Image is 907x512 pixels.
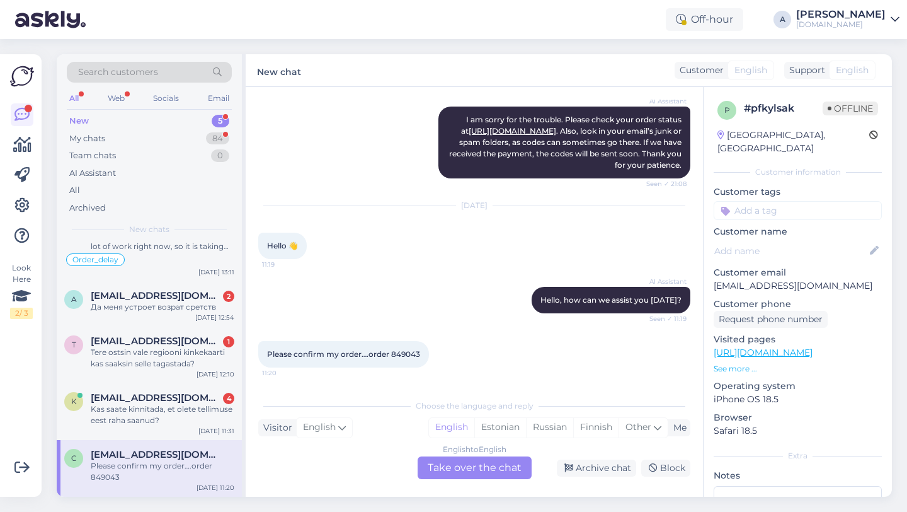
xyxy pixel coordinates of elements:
div: Visitor [258,421,292,434]
div: Estonian [474,418,526,437]
span: t [72,340,76,349]
p: Visited pages [714,333,882,346]
div: Tere ostsin vale regiooni kinkekaarti kas saaksin selle tagastada? [91,347,234,369]
div: All [67,90,81,107]
span: torisejadoris@gmail.com [91,335,222,347]
div: 5 [212,115,229,127]
div: Block [641,460,690,477]
div: [DATE] 13:11 [198,267,234,277]
div: AI Assistant [69,167,116,180]
span: Offline [823,102,878,115]
a: [URL][DOMAIN_NAME] [714,347,813,358]
p: Safari 18.5 [714,424,882,438]
a: [PERSON_NAME][DOMAIN_NAME] [796,9,899,30]
p: Customer email [714,266,882,279]
div: Socials [151,90,181,107]
div: [DATE] [258,200,690,211]
span: AI Assistant [639,96,687,106]
span: I am sorry for the trouble. Please check your order status at . Also, look in your email’s junk o... [449,115,683,170]
div: Me [668,421,687,434]
div: 0 [211,149,229,162]
p: See more ... [714,363,882,375]
span: kanpauar@gmail.com [91,392,222,404]
span: English [734,64,767,77]
div: # pfkylsak [744,101,823,116]
div: Russian [526,418,573,437]
span: k [71,397,77,406]
div: 84 [206,132,229,145]
div: English [429,418,474,437]
span: carminemainierimediamanagement@gmail.com [91,449,222,460]
div: Please confirm my order….order 849043 [91,460,234,483]
span: 11:20 [262,368,309,378]
div: Support [784,64,825,77]
div: Request phone number [714,311,828,328]
img: Askly Logo [10,64,34,88]
span: alekseimironenkov6@gmail.com [91,290,222,301]
span: Please confirm my order….order 849043 [267,349,420,359]
span: a [71,294,77,304]
div: 1 [223,336,234,347]
span: Seen ✓ 11:19 [639,314,687,323]
input: Add a tag [714,201,882,220]
div: Choose the language and reply [258,400,690,412]
p: iPhone OS 18.5 [714,393,882,406]
span: Hello 👋 [267,241,298,250]
div: Customer information [714,166,882,178]
div: [DATE] 12:54 [195,313,234,322]
div: [PERSON_NAME] [796,9,886,20]
p: Customer tags [714,185,882,199]
div: Customer [675,64,724,77]
p: Operating system [714,380,882,393]
div: Finnish [573,418,619,437]
p: Customer phone [714,298,882,311]
div: All [69,184,80,197]
p: [EMAIL_ADDRESS][DOMAIN_NAME] [714,279,882,293]
div: [GEOGRAPHIC_DATA], [GEOGRAPHIC_DATA] [717,129,869,155]
div: 2 [223,291,234,302]
div: Extra [714,450,882,462]
span: c [71,453,77,463]
div: Take over the chat [418,457,532,479]
input: Add name [714,244,867,258]
span: Hello, how can we assist you [DATE]? [540,295,682,305]
span: English [303,421,336,434]
p: Customer name [714,225,882,238]
p: Browser [714,411,882,424]
div: 4 [223,393,234,404]
span: Other [625,421,651,433]
span: New chats [129,224,169,235]
p: Notes [714,469,882,482]
div: Team chats [69,149,116,162]
div: [DATE] 11:31 [198,426,234,436]
a: [URL][DOMAIN_NAME] [469,126,556,136]
span: p [724,105,730,115]
div: Web [105,90,127,107]
div: [DATE] 11:20 [197,483,234,492]
label: New chat [257,62,301,79]
div: Да меня устроет возрат сретств [91,301,234,313]
div: 2 / 3 [10,308,33,319]
div: Off-hour [666,8,743,31]
div: Look Here [10,262,33,319]
span: 11:19 [262,260,309,269]
div: [DOMAIN_NAME] [796,20,886,30]
span: AI Assistant [639,277,687,286]
div: Email [205,90,232,107]
span: English [836,64,869,77]
div: English to English [443,444,506,455]
span: Seen ✓ 21:08 [639,179,687,189]
span: Order_delay [72,256,118,264]
div: A [773,11,791,28]
div: Archive chat [557,460,636,477]
div: Archived [69,202,106,214]
span: Search customers [78,66,158,79]
div: My chats [69,132,105,145]
div: [DATE] 12:10 [197,369,234,379]
div: New [69,115,89,127]
div: Kas saate kinnitada, et olete tellimuse eest raha saanud? [91,404,234,426]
